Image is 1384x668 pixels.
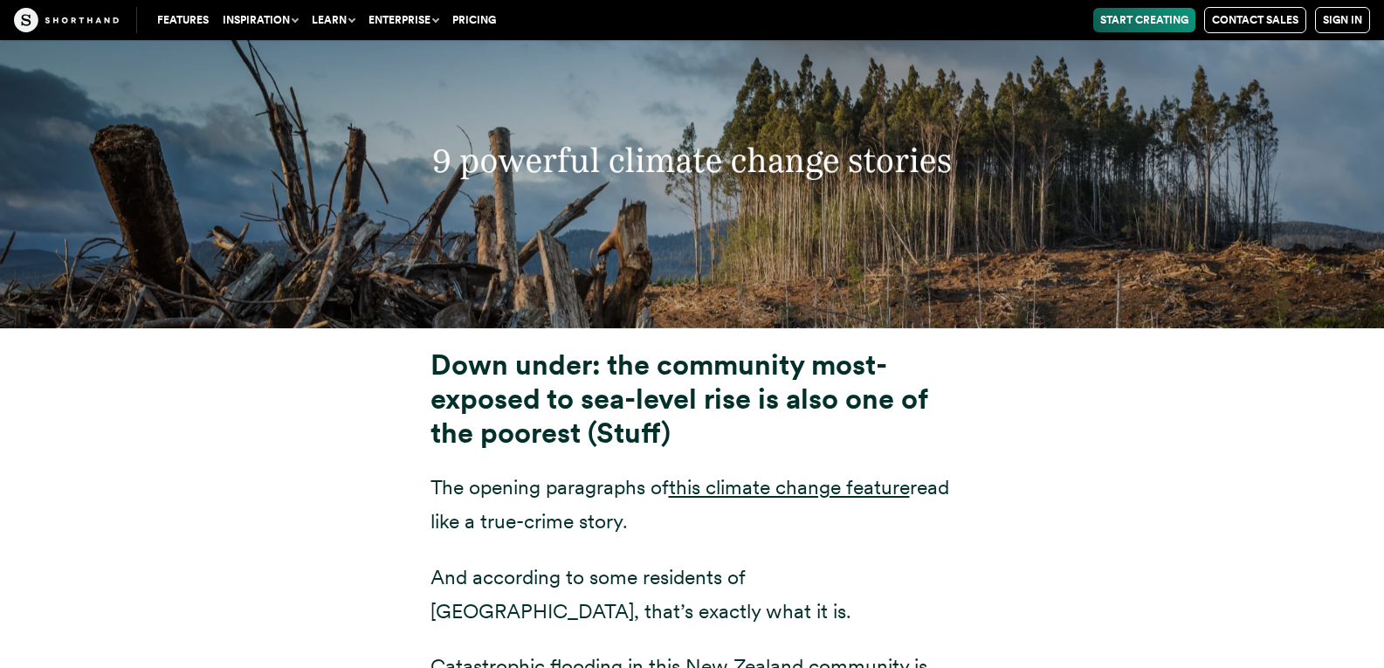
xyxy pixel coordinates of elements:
strong: Down under: the community most-exposed to sea-level rise is also one of the poorest (Stuff) [430,348,927,449]
p: And according to some residents of [GEOGRAPHIC_DATA], that’s exactly what it is. [430,561,954,629]
a: Contact Sales [1204,7,1306,33]
button: Enterprise [361,8,445,32]
a: Sign in [1315,7,1370,33]
p: The opening paragraphs of read like a true-crime story. [430,471,954,539]
a: this climate change feature [669,475,910,499]
a: Start Creating [1093,8,1195,32]
img: The Craft [14,8,119,32]
a: Features [150,8,216,32]
h3: 9 powerful climate change stories [314,141,1070,181]
button: Learn [305,8,361,32]
button: Inspiration [216,8,305,32]
a: Pricing [445,8,503,32]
